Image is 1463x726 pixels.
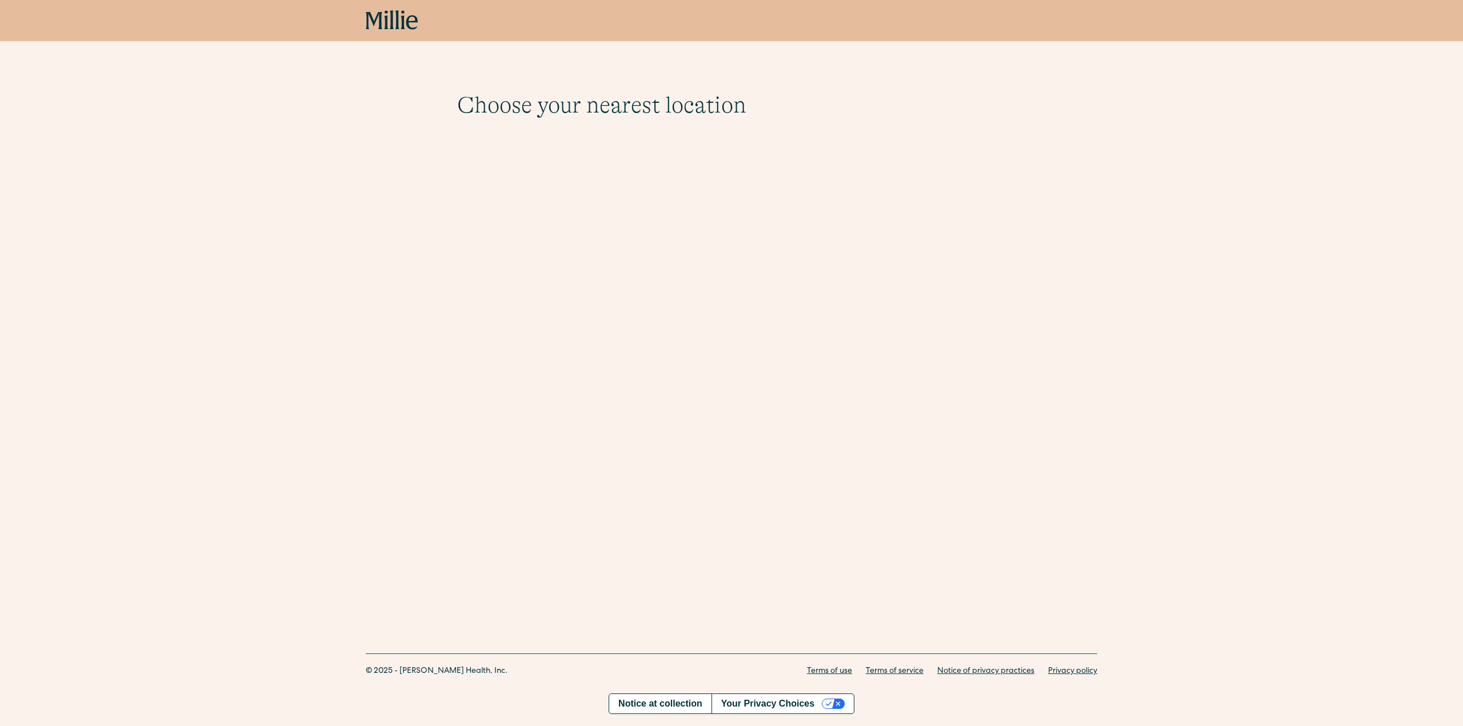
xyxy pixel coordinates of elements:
[937,665,1034,677] a: Notice of privacy practices
[807,665,852,677] a: Terms of use
[609,694,711,713] a: Notice at collection
[366,665,507,677] div: © 2025 - [PERSON_NAME] Health, Inc.
[1048,665,1097,677] a: Privacy policy
[711,694,854,713] button: Your Privacy Choices
[866,665,924,677] a: Terms of service
[457,91,1006,119] h1: Choose your nearest location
